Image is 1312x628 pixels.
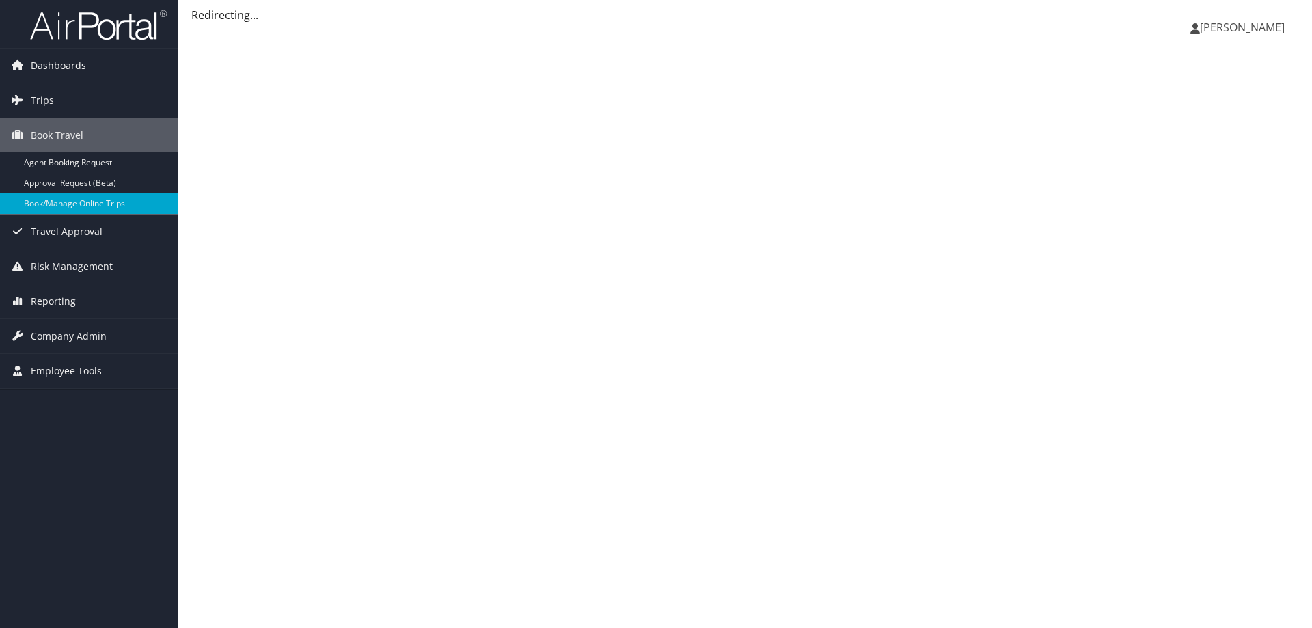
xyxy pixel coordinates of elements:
[1190,7,1298,48] a: [PERSON_NAME]
[31,83,54,118] span: Trips
[31,215,102,249] span: Travel Approval
[191,7,1298,23] div: Redirecting...
[31,49,86,83] span: Dashboards
[31,249,113,284] span: Risk Management
[1200,20,1285,35] span: [PERSON_NAME]
[31,284,76,318] span: Reporting
[31,319,107,353] span: Company Admin
[31,354,102,388] span: Employee Tools
[31,118,83,152] span: Book Travel
[30,9,167,41] img: airportal-logo.png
